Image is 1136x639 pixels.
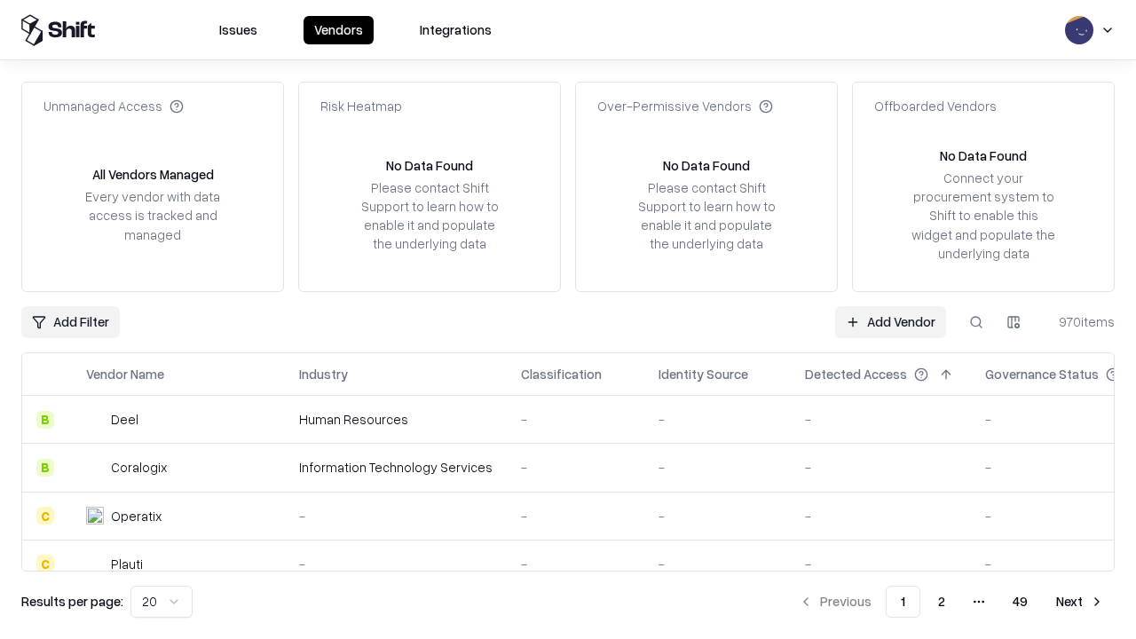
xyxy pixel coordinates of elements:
button: 1 [886,586,920,618]
div: Governance Status [985,365,1099,383]
div: - [805,458,957,477]
div: Unmanaged Access [43,97,184,115]
nav: pagination [788,586,1115,618]
button: Vendors [304,16,374,44]
div: Connect your procurement system to Shift to enable this widget and populate the underlying data [910,169,1057,263]
div: No Data Found [663,156,750,175]
button: 2 [924,586,959,618]
div: Detected Access [805,365,907,383]
div: - [299,507,493,525]
a: Add Vendor [835,306,946,338]
div: - [659,507,777,525]
img: Coralogix [86,459,104,477]
div: - [805,507,957,525]
div: Vendor Name [86,365,164,383]
div: All Vendors Managed [92,165,214,184]
div: - [521,458,630,477]
div: Deel [111,410,138,429]
div: C [36,555,54,572]
img: Deel [86,411,104,429]
div: - [659,410,777,429]
div: B [36,459,54,477]
div: Risk Heatmap [320,97,402,115]
div: Industry [299,365,348,383]
p: Results per page: [21,592,123,611]
button: Next [1045,586,1115,618]
div: Coralogix [111,458,167,477]
div: - [805,555,957,573]
div: Human Resources [299,410,493,429]
div: 970 items [1044,312,1115,331]
div: C [36,507,54,525]
button: Issues [209,16,268,44]
img: Operatix [86,507,104,525]
div: Every vendor with data access is tracked and managed [79,187,226,243]
div: No Data Found [940,146,1027,165]
div: Over-Permissive Vendors [597,97,773,115]
button: Add Filter [21,306,120,338]
div: No Data Found [386,156,473,175]
div: Classification [521,365,602,383]
div: Plauti [111,555,143,573]
div: Identity Source [659,365,748,383]
div: B [36,411,54,429]
div: - [521,507,630,525]
div: Information Technology Services [299,458,493,477]
div: Operatix [111,507,162,525]
div: - [521,410,630,429]
button: 49 [998,586,1042,618]
div: Please contact Shift Support to learn how to enable it and populate the underlying data [356,178,503,254]
div: Please contact Shift Support to learn how to enable it and populate the underlying data [633,178,780,254]
button: Integrations [409,16,502,44]
div: - [299,555,493,573]
div: Offboarded Vendors [874,97,997,115]
div: - [659,555,777,573]
div: - [805,410,957,429]
img: Plauti [86,555,104,572]
div: - [521,555,630,573]
div: - [659,458,777,477]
